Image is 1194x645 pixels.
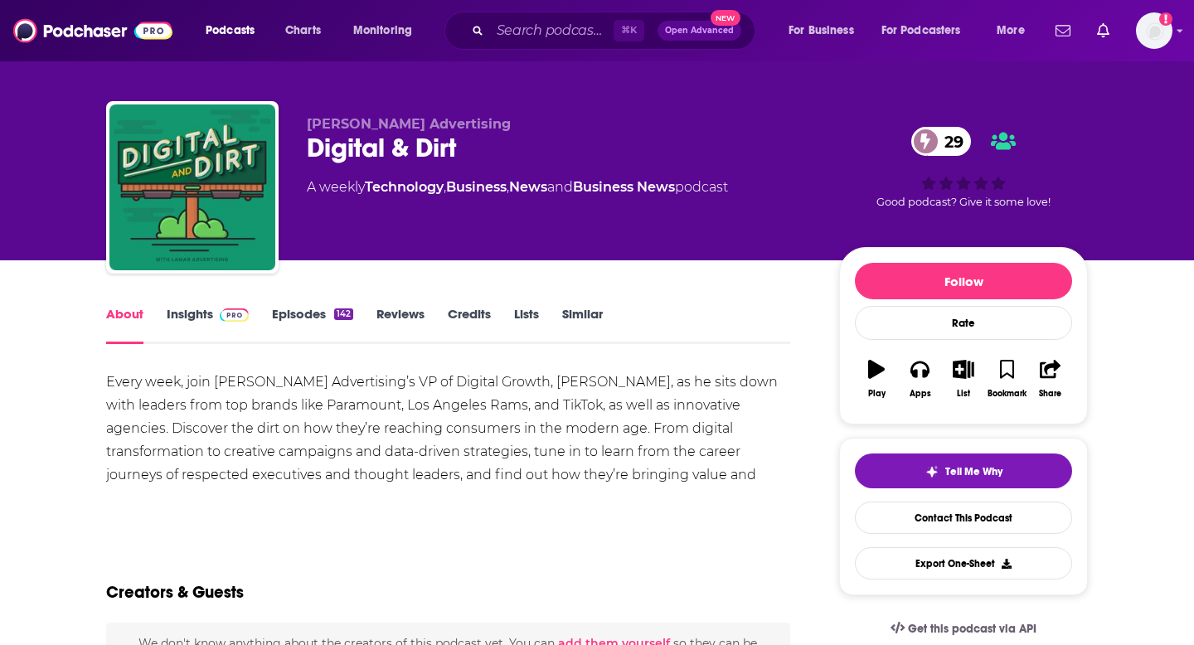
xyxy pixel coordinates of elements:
img: User Profile [1136,12,1172,49]
div: 29Good podcast? Give it some love! [839,116,1088,219]
div: Every week, join [PERSON_NAME] Advertising’s VP of Digital Growth, [PERSON_NAME], as he sits down... [106,371,790,510]
span: 29 [928,127,972,156]
button: open menu [871,17,985,44]
button: open menu [342,17,434,44]
a: News [509,179,547,195]
a: Technology [365,179,444,195]
span: Good podcast? Give it some love! [876,196,1051,208]
span: More [997,19,1025,42]
svg: Add a profile image [1159,12,1172,26]
a: InsightsPodchaser Pro [167,306,249,344]
button: Open AdvancedNew [658,21,741,41]
span: ⌘ K [614,20,644,41]
div: List [957,389,970,399]
button: Follow [855,263,1072,299]
a: About [106,306,143,344]
img: Podchaser - Follow, Share and Rate Podcasts [13,15,172,46]
button: open menu [985,17,1046,44]
div: Share [1039,389,1061,399]
div: Search podcasts, credits, & more... [460,12,771,50]
button: Export One-Sheet [855,547,1072,580]
span: and [547,179,573,195]
span: New [711,10,740,26]
button: open menu [194,17,276,44]
span: Charts [285,19,321,42]
button: tell me why sparkleTell Me Why [855,453,1072,488]
div: 142 [334,308,353,320]
span: Tell Me Why [945,465,1002,478]
img: Podchaser Pro [220,308,249,322]
div: A weekly podcast [307,177,728,197]
button: open menu [777,17,875,44]
input: Search podcasts, credits, & more... [490,17,614,44]
span: Open Advanced [665,27,734,35]
div: Apps [910,389,931,399]
button: Play [855,349,898,409]
a: Charts [274,17,331,44]
span: Monitoring [353,19,412,42]
button: Bookmark [985,349,1028,409]
img: tell me why sparkle [925,465,939,478]
a: Reviews [376,306,425,344]
a: 29 [911,127,972,156]
button: List [942,349,985,409]
a: Business [446,179,507,195]
span: For Podcasters [881,19,961,42]
a: Show notifications dropdown [1090,17,1116,45]
span: Logged in as mijal [1136,12,1172,49]
a: Contact This Podcast [855,502,1072,534]
button: Show profile menu [1136,12,1172,49]
div: Bookmark [988,389,1027,399]
a: Show notifications dropdown [1049,17,1077,45]
span: , [507,179,509,195]
span: Get this podcast via API [908,622,1036,636]
a: Episodes142 [272,306,353,344]
span: [PERSON_NAME] Advertising [307,116,511,132]
span: , [444,179,446,195]
a: Business News [573,179,675,195]
a: Credits [448,306,491,344]
span: For Business [789,19,854,42]
img: Digital & Dirt [109,104,275,270]
a: Similar [562,306,603,344]
button: Share [1029,349,1072,409]
div: Rate [855,306,1072,340]
span: Podcasts [206,19,255,42]
a: Lists [514,306,539,344]
h2: Creators & Guests [106,582,244,603]
button: Apps [898,349,941,409]
div: Play [868,389,886,399]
